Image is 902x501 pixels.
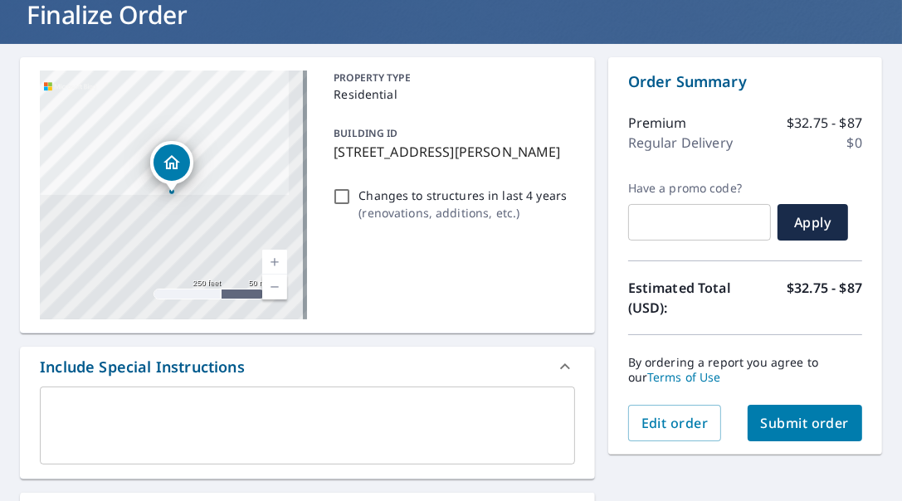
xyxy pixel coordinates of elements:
p: Regular Delivery [628,133,733,153]
p: Residential [334,85,568,103]
button: Submit order [748,405,863,441]
div: Include Special Instructions [20,347,595,387]
p: $32.75 - $87 [787,113,862,133]
span: Apply [791,213,835,231]
a: Terms of Use [647,369,721,385]
button: Edit order [628,405,722,441]
p: Changes to structures in last 4 years [358,187,567,204]
p: PROPERTY TYPE [334,71,568,85]
div: Dropped pin, building 1, Residential property, 3609 Velma Dr Hopkinsville, KY 42240 [150,141,193,192]
p: Order Summary [628,71,862,93]
p: [STREET_ADDRESS][PERSON_NAME] [334,142,568,162]
p: $0 [847,133,862,153]
p: ( renovations, additions, etc. ) [358,204,567,221]
a: Current Level 17, Zoom Out [262,275,287,299]
p: $32.75 - $87 [787,278,862,318]
button: Apply [778,204,848,241]
p: Premium [628,113,687,133]
a: Current Level 17, Zoom In [262,250,287,275]
p: BUILDING ID [334,126,397,140]
p: Estimated Total (USD): [628,278,745,318]
label: Have a promo code? [628,181,771,196]
p: By ordering a report you agree to our [628,355,862,385]
span: Edit order [641,414,709,432]
div: Include Special Instructions [40,356,245,378]
span: Submit order [761,414,850,432]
